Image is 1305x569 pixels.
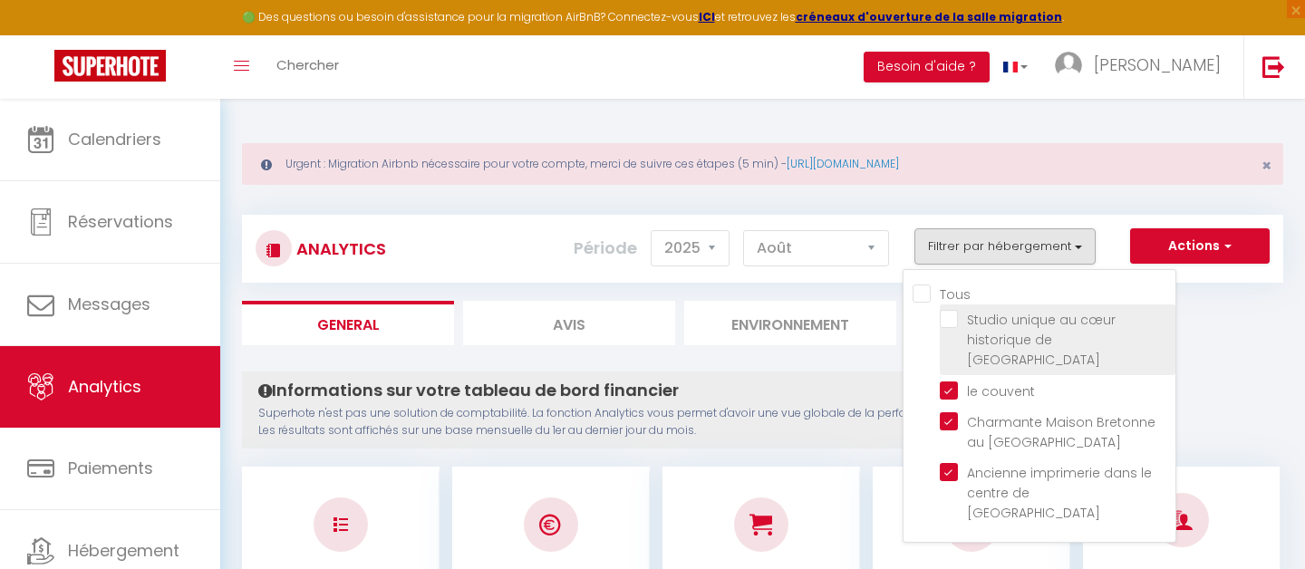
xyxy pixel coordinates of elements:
[54,50,166,82] img: Super Booking
[258,405,1104,439] p: Superhote n'est pas une solution de comptabilité. La fonction Analytics vous permet d'avoir une v...
[68,457,153,479] span: Paiements
[1261,154,1271,177] span: ×
[574,228,637,268] label: Période
[1262,55,1285,78] img: logout
[68,539,179,562] span: Hébergement
[68,210,173,233] span: Réservations
[699,9,715,24] a: ICI
[1055,52,1082,79] img: ...
[242,143,1283,185] div: Urgent : Migration Airbnb nécessaire pour votre compte, merci de suivre ces étapes (5 min) -
[1041,35,1243,99] a: ... [PERSON_NAME]
[68,293,150,315] span: Messages
[914,228,1096,265] button: Filtrer par hébergement
[1094,53,1221,76] span: [PERSON_NAME]
[14,7,69,62] button: Ouvrir le widget de chat LiveChat
[276,55,339,74] span: Chercher
[796,9,1062,24] a: créneaux d'ouverture de la salle migration
[242,301,454,345] li: General
[967,311,1116,369] span: Studio unique au cœur historique de [GEOGRAPHIC_DATA]
[684,301,896,345] li: Environnement
[864,52,990,82] button: Besoin d'aide ?
[463,301,675,345] li: Avis
[68,375,141,398] span: Analytics
[967,464,1152,522] span: Ancienne imprimerie dans le centre de [GEOGRAPHIC_DATA]
[333,517,348,532] img: NO IMAGE
[1261,158,1271,174] button: Close
[967,413,1155,451] span: Charmante Maison Bretonne au [GEOGRAPHIC_DATA]
[292,228,386,269] h3: Analytics
[263,35,353,99] a: Chercher
[1130,228,1270,265] button: Actions
[68,128,161,150] span: Calendriers
[787,156,899,171] a: [URL][DOMAIN_NAME]
[258,381,1104,400] h4: Informations sur votre tableau de bord financier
